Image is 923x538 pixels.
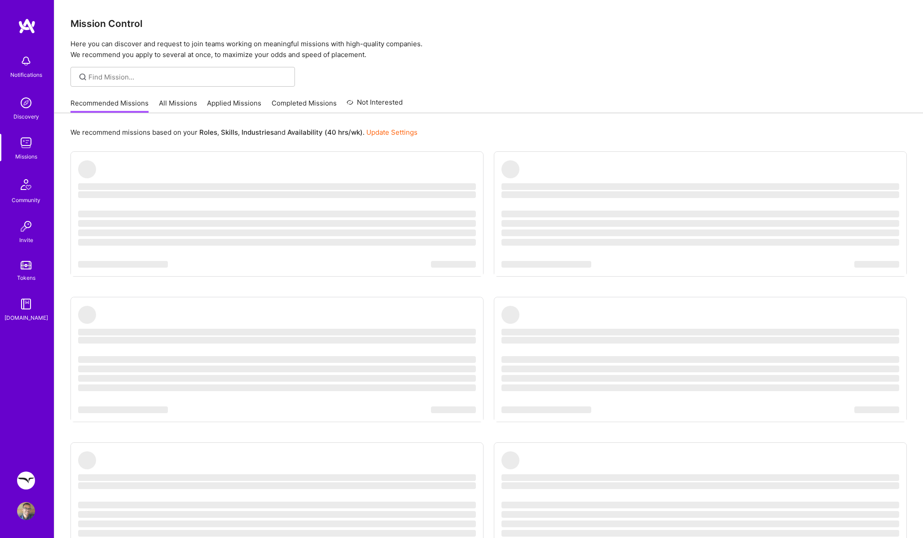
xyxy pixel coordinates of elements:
[4,313,48,322] div: [DOMAIN_NAME]
[221,128,238,137] b: Skills
[15,174,37,195] img: Community
[70,39,907,60] p: Here you can discover and request to join teams working on meaningful missions with high-quality ...
[272,98,337,113] a: Completed Missions
[17,134,35,152] img: teamwork
[70,128,418,137] p: We recommend missions based on your , , and .
[70,98,149,113] a: Recommended Missions
[207,98,261,113] a: Applied Missions
[199,128,217,137] b: Roles
[17,472,35,489] img: Freed: Enterprise healthcare AI integration tool
[19,235,33,245] div: Invite
[17,52,35,70] img: bell
[17,502,35,520] img: User Avatar
[17,273,35,282] div: Tokens
[287,128,363,137] b: Availability (40 hrs/wk)
[18,18,36,34] img: logo
[10,70,42,79] div: Notifications
[366,128,418,137] a: Update Settings
[17,217,35,235] img: Invite
[15,152,37,161] div: Missions
[70,18,907,29] h3: Mission Control
[17,295,35,313] img: guide book
[12,195,40,205] div: Community
[15,472,37,489] a: Freed: Enterprise healthcare AI integration tool
[347,97,403,113] a: Not Interested
[88,72,288,82] input: Find Mission...
[78,72,88,82] i: icon SearchGrey
[15,502,37,520] a: User Avatar
[21,261,31,269] img: tokens
[242,128,274,137] b: Industries
[17,94,35,112] img: discovery
[159,98,197,113] a: All Missions
[13,112,39,121] div: Discovery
